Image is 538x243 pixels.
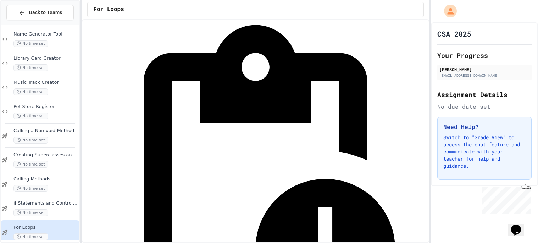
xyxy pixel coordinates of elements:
span: No time set [13,185,48,192]
div: No due date set [437,102,532,111]
span: Pet Store Register [13,104,78,110]
iframe: chat widget [479,184,531,214]
span: Creating Superclasses and Subclasses [13,152,78,158]
div: Chat with us now!Close [3,3,49,45]
div: [PERSON_NAME] [439,66,529,72]
span: No time set [13,88,48,95]
div: [EMAIL_ADDRESS][DOMAIN_NAME] [439,73,529,78]
span: No time set [13,233,48,240]
span: No time set [13,137,48,144]
span: if Statements and Control Flow [13,200,78,206]
div: My Account [437,3,459,19]
span: Name Generator Tool [13,31,78,37]
span: No time set [13,161,48,168]
span: No time set [13,209,48,216]
span: Library Card Creator [13,55,78,61]
span: Calling a Non-void Method [13,128,78,134]
h2: Your Progress [437,50,532,60]
button: Back to Teams [6,5,74,20]
p: Switch to "Grade View" to access the chat feature and communicate with your teacher for help and ... [443,134,526,169]
span: Back to Teams [29,9,62,16]
h2: Assignment Details [437,90,532,99]
span: No time set [13,40,48,47]
span: Calling Methods [13,176,78,182]
span: No time set [13,64,48,71]
h3: Need Help? [443,123,526,131]
span: For Loops [93,5,124,14]
span: For Loops [13,225,78,231]
span: No time set [13,113,48,119]
h1: CSA 2025 [437,29,471,39]
span: Music Track Creator [13,80,78,86]
iframe: chat widget [508,215,531,236]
